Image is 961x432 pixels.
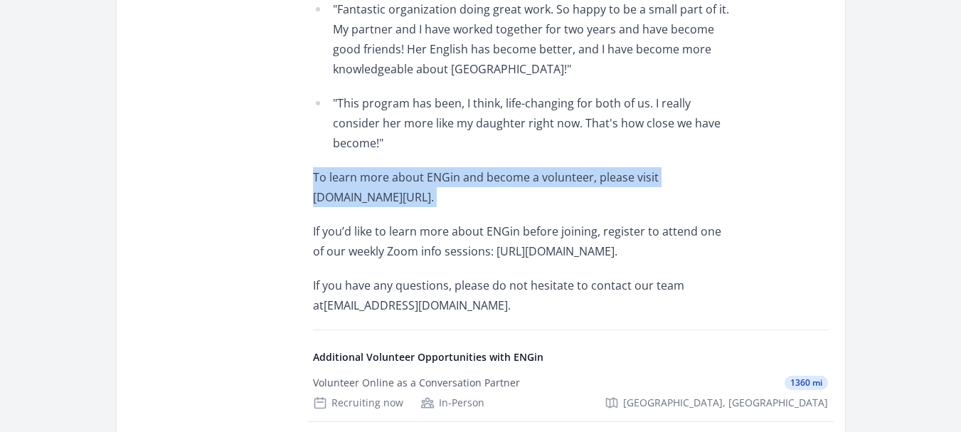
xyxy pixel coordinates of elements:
p: To learn more about ENGin and become a volunteer, please visit [DOMAIN_NAME][URL]. [313,167,729,207]
p: If you’d like to learn more about ENGin before joining, register to attend one of our weekly Zoom... [313,221,729,261]
div: Volunteer Online as a Conversation Partner [313,376,520,390]
a: Volunteer Online as a Conversation Partner 1360 mi Recruiting now In-Person [GEOGRAPHIC_DATA], [G... [307,364,834,421]
div: In-Person [420,396,484,410]
h4: Additional Volunteer Opportunities with ENGin [313,350,828,364]
span: [GEOGRAPHIC_DATA], [GEOGRAPHIC_DATA] [623,396,828,410]
div: Recruiting now [313,396,403,410]
span: 1360 mi [785,376,828,390]
p: If you have any questions, please do not hesitate to contact our team at [EMAIL_ADDRESS][DOMAIN_N... [313,275,729,315]
p: "This program has been, I think, life-changing for both of us. I really consider her more like my... [333,93,729,153]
